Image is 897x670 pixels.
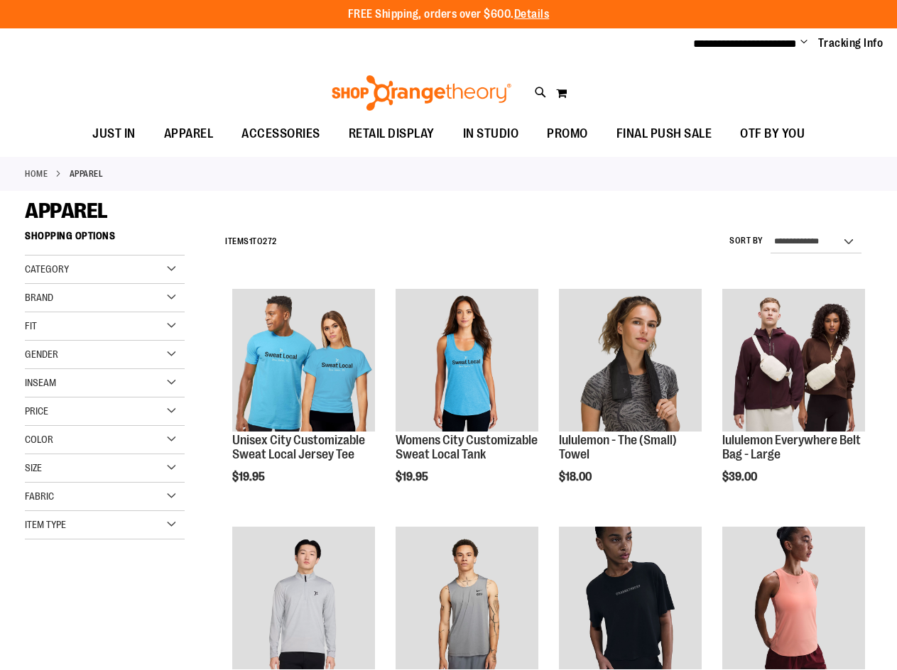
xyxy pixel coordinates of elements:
[533,118,602,150] a: PROMO
[722,289,865,432] img: lululemon Everywhere Belt Bag - Large
[241,118,320,150] span: ACCESSORIES
[552,282,709,520] div: product
[722,433,861,461] a: lululemon Everywhere Belt Bag - Large
[449,118,533,150] a: IN STUDIO
[25,167,48,180] a: Home
[559,527,702,669] img: Nike Dri-FIT Cropped Short-Sleeve
[92,118,136,150] span: JUST IN
[164,118,214,150] span: APPAREL
[740,118,805,150] span: OTF BY YOU
[227,118,335,150] a: ACCESSORIES
[396,527,538,669] img: Nike Dri-FIT Fitness Tank
[25,462,42,473] span: Size
[25,224,185,256] strong: Shopping Options
[330,75,513,111] img: Shop Orangetheory
[729,235,763,247] label: Sort By
[25,348,58,360] span: Gender
[348,6,550,23] p: FREE Shipping, orders over $600.
[514,8,550,21] a: Details
[225,231,277,253] h2: Items to
[616,118,712,150] span: FINAL PUSH SALE
[232,471,267,483] span: $19.95
[232,527,375,669] img: Nike Dri-FIT Half-Zip
[232,433,365,461] a: Unisex City Customizable Sweat Local Jersey Tee
[25,490,54,502] span: Fabric
[722,471,759,483] span: $39.00
[396,289,538,434] a: City Customizable Perfect Racerback Tank
[463,118,519,150] span: IN STUDIO
[249,236,253,246] span: 1
[25,519,66,530] span: Item Type
[25,292,53,303] span: Brand
[225,282,382,520] div: product
[559,289,702,432] img: lululemon - The (Small) Towel
[25,377,56,388] span: Inseam
[396,433,538,461] a: Womens City Customizable Sweat Local Tank
[388,282,545,520] div: product
[25,405,48,417] span: Price
[25,320,37,331] span: Fit
[150,118,228,150] a: APPAREL
[800,36,808,50] button: Account menu
[559,471,594,483] span: $18.00
[547,118,588,150] span: PROMO
[602,118,727,150] a: FINAL PUSH SALE
[25,199,108,223] span: APPAREL
[726,118,819,150] a: OTF BY YOU
[25,263,69,275] span: Category
[722,289,865,434] a: lululemon Everywhere Belt Bag - Large
[349,118,435,150] span: RETAIL DISPLAY
[25,434,53,445] span: Color
[263,236,277,246] span: 272
[232,289,375,434] a: Unisex City Customizable Fine Jersey Tee
[396,289,538,432] img: City Customizable Perfect Racerback Tank
[335,118,449,150] a: RETAIL DISPLAY
[78,118,150,150] a: JUST IN
[559,433,677,461] a: lululemon - The (Small) Towel
[715,282,872,520] div: product
[722,527,865,669] img: Nike Dri-FIT Tank
[232,289,375,432] img: Unisex City Customizable Fine Jersey Tee
[818,35,884,51] a: Tracking Info
[559,289,702,434] a: lululemon - The (Small) Towel
[70,167,104,180] strong: APPAREL
[396,471,430,483] span: $19.95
